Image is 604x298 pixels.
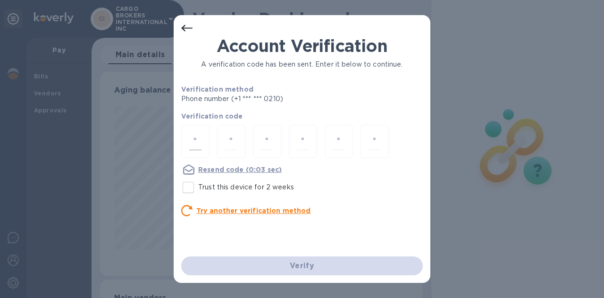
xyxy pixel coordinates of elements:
b: Verification method [181,85,253,93]
h1: Account Verification [181,36,423,56]
p: Trust this device for 2 weeks [198,182,294,192]
u: Try another verification method [196,207,311,214]
p: Verification code [181,111,423,121]
p: A verification code has been sent. Enter it below to continue. [181,60,423,69]
u: Resend code (0:03 sec) [198,166,282,173]
p: Phone number (+1 *** *** 0210) [181,94,355,104]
